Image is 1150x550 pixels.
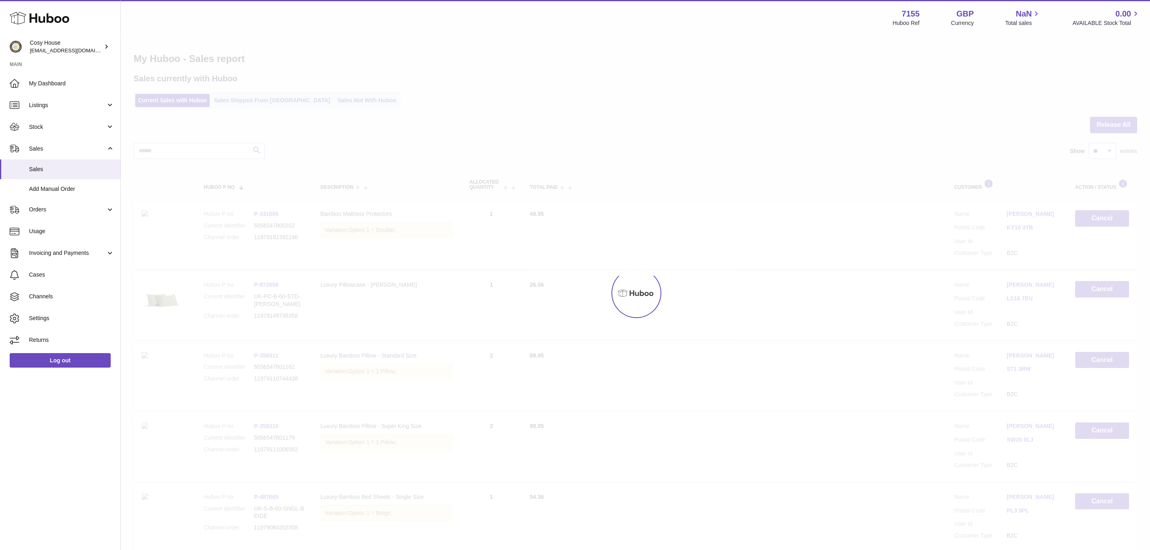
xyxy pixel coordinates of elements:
[1115,8,1131,19] span: 0.00
[29,206,106,213] span: Orders
[29,165,114,173] span: Sales
[1005,19,1041,27] span: Total sales
[956,8,974,19] strong: GBP
[29,145,106,153] span: Sales
[902,8,920,19] strong: 7155
[30,39,102,54] div: Cosy House
[1072,8,1140,27] a: 0.00 AVAILABLE Stock Total
[893,19,920,27] div: Huboo Ref
[10,41,22,53] img: info@wholesomegoods.com
[29,271,114,279] span: Cases
[29,249,106,257] span: Invoicing and Payments
[29,101,106,109] span: Listings
[1016,8,1032,19] span: NaN
[29,80,114,87] span: My Dashboard
[951,19,974,27] div: Currency
[29,314,114,322] span: Settings
[1072,19,1140,27] span: AVAILABLE Stock Total
[29,185,114,193] span: Add Manual Order
[1005,8,1041,27] a: NaN Total sales
[10,353,111,368] a: Log out
[29,336,114,344] span: Returns
[29,293,114,300] span: Channels
[30,47,118,54] span: [EMAIL_ADDRESS][DOMAIN_NAME]
[29,123,106,131] span: Stock
[29,227,114,235] span: Usage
